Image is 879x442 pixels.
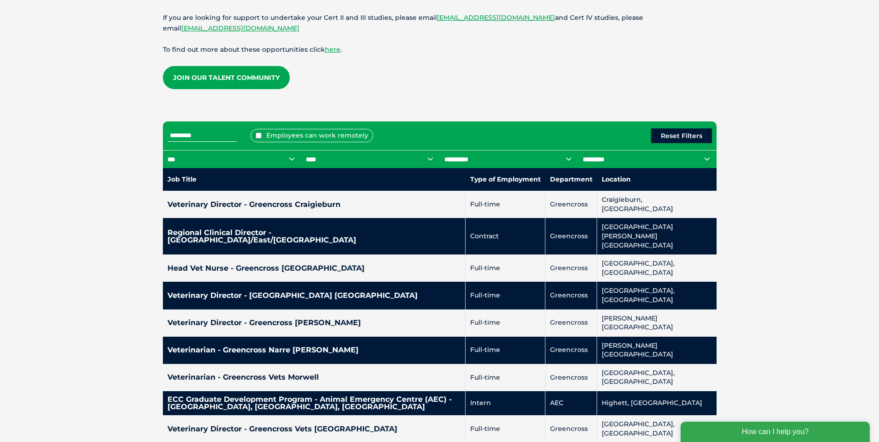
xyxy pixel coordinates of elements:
[597,337,717,364] td: [PERSON_NAME][GEOGRAPHIC_DATA]
[597,391,717,415] td: Highett, [GEOGRAPHIC_DATA]
[602,175,631,183] nobr: Location
[167,425,461,433] h4: Veterinary Director - Greencross Vets [GEOGRAPHIC_DATA]
[545,254,597,282] td: Greencross
[167,265,461,272] h4: Head Vet Nurse - Greencross [GEOGRAPHIC_DATA]
[597,254,717,282] td: [GEOGRAPHIC_DATA], [GEOGRAPHIC_DATA]
[325,45,341,54] a: here
[545,218,597,254] td: Greencross
[550,175,592,183] nobr: Department
[163,12,717,34] p: If you are looking for support to undertake your Cert II and III studies, please email and Cert I...
[466,337,545,364] td: Full-time
[466,391,545,415] td: Intern
[545,191,597,218] td: Greencross
[167,229,461,244] h4: Regional Clinical Director - [GEOGRAPHIC_DATA]/East/[GEOGRAPHIC_DATA]
[167,396,461,411] h4: ECC Graduate Development Program - Animal Emergency Centre (AEC) - [GEOGRAPHIC_DATA], [GEOGRAPHIC...
[466,254,545,282] td: Full-time
[167,292,461,299] h4: Veterinary Director - [GEOGRAPHIC_DATA] [GEOGRAPHIC_DATA]
[597,364,717,391] td: [GEOGRAPHIC_DATA], [GEOGRAPHIC_DATA]
[597,191,717,218] td: Craigieburn, [GEOGRAPHIC_DATA]
[167,201,461,208] h4: Veterinary Director - Greencross Craigieburn
[545,309,597,337] td: Greencross
[181,24,299,32] a: [EMAIL_ADDRESS][DOMAIN_NAME]
[167,175,197,183] nobr: Job Title
[167,319,461,327] h4: Veterinary Director - Greencross [PERSON_NAME]
[466,282,545,309] td: Full-time
[545,391,597,415] td: AEC
[466,191,545,218] td: Full-time
[470,175,541,183] nobr: Type of Employment
[466,218,545,254] td: Contract
[163,44,717,55] p: To find out more about these opportunities click .
[167,346,461,354] h4: Veterinarian - Greencross Narre [PERSON_NAME]
[545,364,597,391] td: Greencross
[466,309,545,337] td: Full-time
[163,66,290,89] a: Join our Talent Community
[437,13,555,22] a: [EMAIL_ADDRESS][DOMAIN_NAME]
[167,374,461,381] h4: Veterinarian - Greencross Vets Morwell
[6,6,195,26] div: How can I help you?
[545,282,597,309] td: Greencross
[256,133,262,139] input: Employees can work remotely
[651,128,712,143] button: Reset Filters
[597,282,717,309] td: [GEOGRAPHIC_DATA], [GEOGRAPHIC_DATA]
[597,309,717,337] td: [PERSON_NAME][GEOGRAPHIC_DATA]
[545,337,597,364] td: Greencross
[251,129,373,142] label: Employees can work remotely
[597,218,717,254] td: [GEOGRAPHIC_DATA][PERSON_NAME][GEOGRAPHIC_DATA]
[466,364,545,391] td: Full-time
